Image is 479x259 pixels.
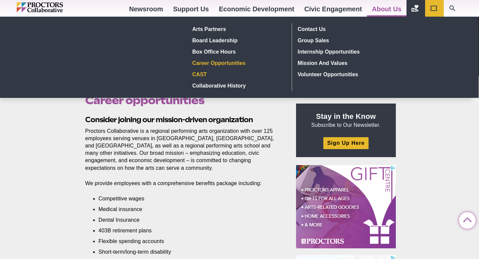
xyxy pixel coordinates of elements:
[98,248,271,256] li: Short-term/long-term disability
[295,46,392,57] a: Internship Opportunities
[295,69,392,80] a: Volunteer Opportunities
[304,112,388,129] p: Subscribe to Our Newsletter.
[98,195,271,202] li: Competitive wages
[190,23,287,35] a: Arts Partners
[190,69,287,80] a: CAST
[98,206,271,213] li: Medical insurance
[85,115,253,124] strong: Consider joining our mission-driven organization
[17,2,91,12] img: Proctors logo
[459,212,472,226] a: Back to Top
[98,216,271,224] li: Dental Insurance
[295,35,392,46] a: Group Sales
[295,57,392,69] a: Mission and Values
[316,112,376,121] strong: Stay in the Know
[296,165,396,248] iframe: Advertisement
[85,128,281,171] p: Proctors Collaborative is a regional performing arts organization with over 125 employees serving...
[190,35,287,46] a: Board Leadership
[295,23,392,35] a: Contact Us
[190,80,287,91] a: Collaborative History
[85,180,281,187] p: We provide employees with a comprehensive benefits package including:
[98,227,271,234] li: 403B retirement plans
[323,137,369,149] a: Sign Up Here
[98,238,271,245] li: Flexible spending accounts
[190,46,287,57] a: Box Office hours
[190,57,287,69] a: Career Opportunities
[85,94,281,107] h1: Career opportunities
